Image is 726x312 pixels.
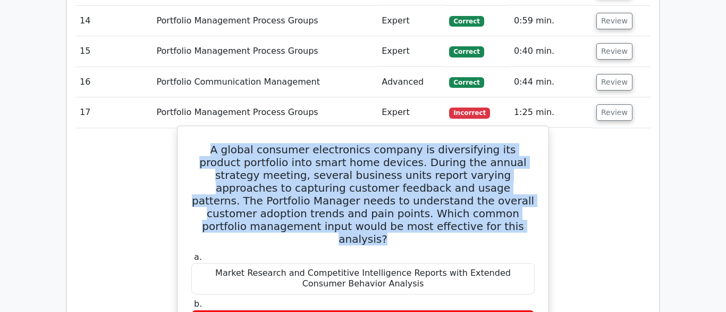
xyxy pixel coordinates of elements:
[152,6,377,36] td: Portfolio Management Process Groups
[377,6,445,36] td: Expert
[510,36,592,67] td: 0:40 min.
[510,6,592,36] td: 0:59 min.
[510,67,592,97] td: 0:44 min.
[75,6,152,36] td: 14
[377,36,445,67] td: Expert
[449,108,490,118] span: Incorrect
[75,97,152,128] td: 17
[449,77,484,88] span: Correct
[75,36,152,67] td: 15
[510,97,592,128] td: 1:25 min.
[194,252,202,262] span: a.
[190,143,536,245] h5: A global consumer electronics company is diversifying its product portfolio into smart home devic...
[596,43,632,60] button: Review
[191,263,535,295] div: Market Research and Competitive Intelligence Reports with Extended Consumer Behavior Analysis
[596,104,632,121] button: Review
[377,97,445,128] td: Expert
[75,67,152,97] td: 16
[377,67,445,97] td: Advanced
[152,67,377,97] td: Portfolio Communication Management
[449,16,484,27] span: Correct
[152,97,377,128] td: Portfolio Management Process Groups
[449,46,484,57] span: Correct
[194,299,202,309] span: b.
[596,74,632,91] button: Review
[152,36,377,67] td: Portfolio Management Process Groups
[596,13,632,29] button: Review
